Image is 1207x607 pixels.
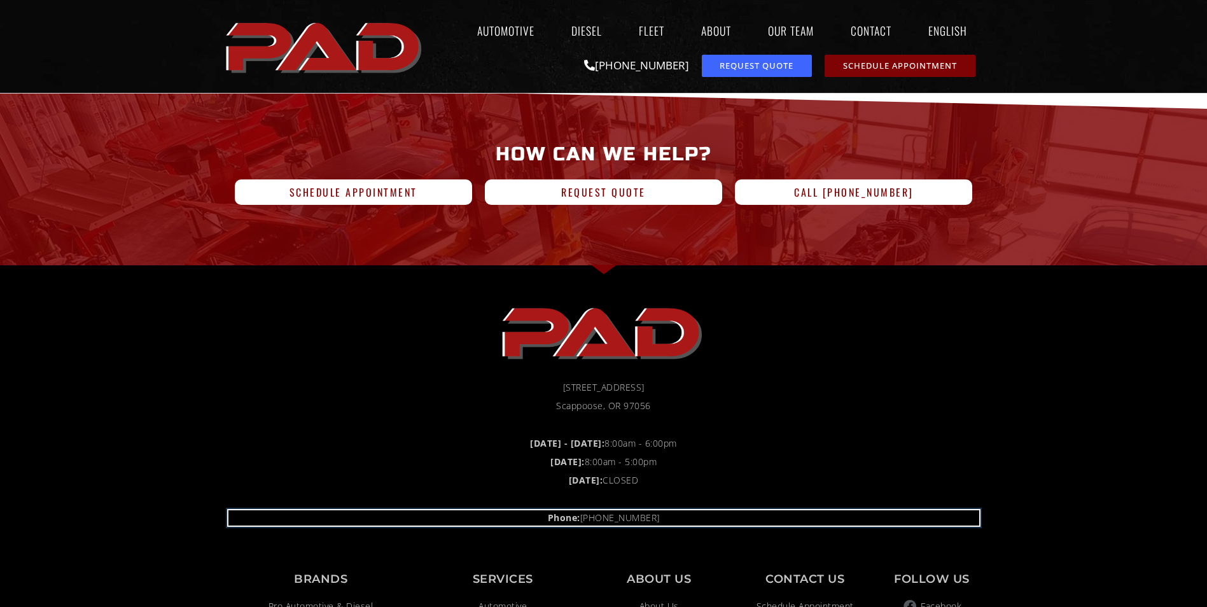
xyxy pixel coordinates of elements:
a: schedule repair or service appointment [825,55,975,77]
img: The image shows the word "PAD" in bold, red, uppercase letters with a slight shadow effect. [498,297,708,367]
b: [DATE] - [DATE]: [530,437,604,449]
p: Follow Us [884,573,979,585]
a: Call [PHONE_NUMBER] [735,179,972,205]
a: Request Quote [485,179,722,205]
a: English [916,16,986,45]
a: request a service or repair quote [702,55,812,77]
span: [PHONE_NUMBER] [548,510,660,526]
a: Automotive [465,16,547,45]
span: Call [PHONE_NUMBER] [794,187,914,197]
span: Schedule Appointment [290,187,417,197]
a: Diesel [559,16,614,45]
span: Scappoose, OR 97056 [556,398,651,414]
a: About [689,16,743,45]
nav: Menu [428,16,986,45]
a: pro automotive and diesel home page [222,12,428,81]
b: [DATE]: [569,474,603,486]
img: The image shows the word "PAD" in bold, red, uppercase letters with a slight shadow effect. [222,12,428,81]
a: Schedule Appointment [235,179,472,205]
b: [DATE]: [550,456,585,468]
a: Phone:[PHONE_NUMBER] [228,510,979,526]
p: About Us [592,573,725,585]
a: [PHONE_NUMBER] [584,58,689,73]
a: pro automotive and diesel home page [228,297,979,367]
span: Request Quote [561,187,646,197]
a: Our Team [756,16,826,45]
span: Schedule Appointment [843,62,957,70]
h2: How Can We Help? [228,135,979,173]
span: [STREET_ADDRESS] [563,380,645,395]
span: 8:00am - 5:00pm [550,454,657,470]
a: Contact [839,16,904,45]
a: Fleet [627,16,676,45]
span: 8:00am - 6:00pm [530,436,677,451]
p: Contact us [738,573,872,585]
span: CLOSED [569,473,639,488]
strong: Phone: [548,512,580,524]
span: Request Quote [720,62,793,70]
p: Services [426,573,580,585]
p: Brands [228,573,414,585]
